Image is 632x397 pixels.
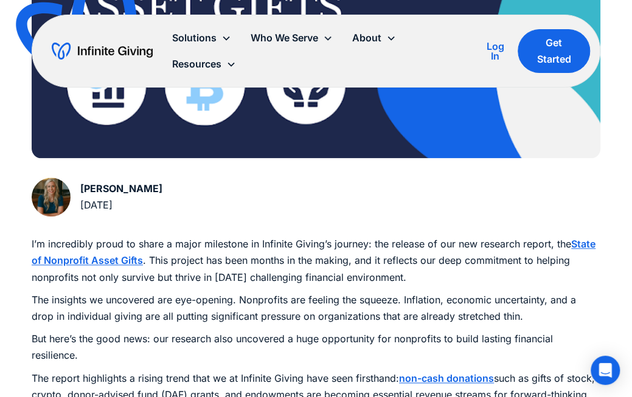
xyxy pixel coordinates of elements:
[399,372,494,384] a: non-cash donations
[172,56,221,72] div: Resources
[32,236,600,286] p: I’m incredibly proud to share a major milestone in Infinite Giving’s journey: the release of our ...
[162,51,246,77] div: Resources
[162,25,241,51] div: Solutions
[352,30,381,46] div: About
[482,39,508,63] a: Log In
[172,30,217,46] div: Solutions
[32,292,600,325] p: The insights we uncovered are eye-opening. Nonprofits are feeling the squeeze. Inflation, economi...
[32,331,600,364] p: But here’s the good news: our research also uncovered a huge opportunity for nonprofits to build ...
[251,30,318,46] div: Who We Serve
[32,178,162,216] a: [PERSON_NAME][DATE]
[80,197,162,213] div: [DATE]
[591,356,620,385] div: Open Intercom Messenger
[241,25,342,51] div: Who We Serve
[342,25,406,51] div: About
[518,29,590,73] a: Get Started
[80,181,162,197] div: [PERSON_NAME]
[482,41,508,61] div: Log In
[52,41,153,61] a: home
